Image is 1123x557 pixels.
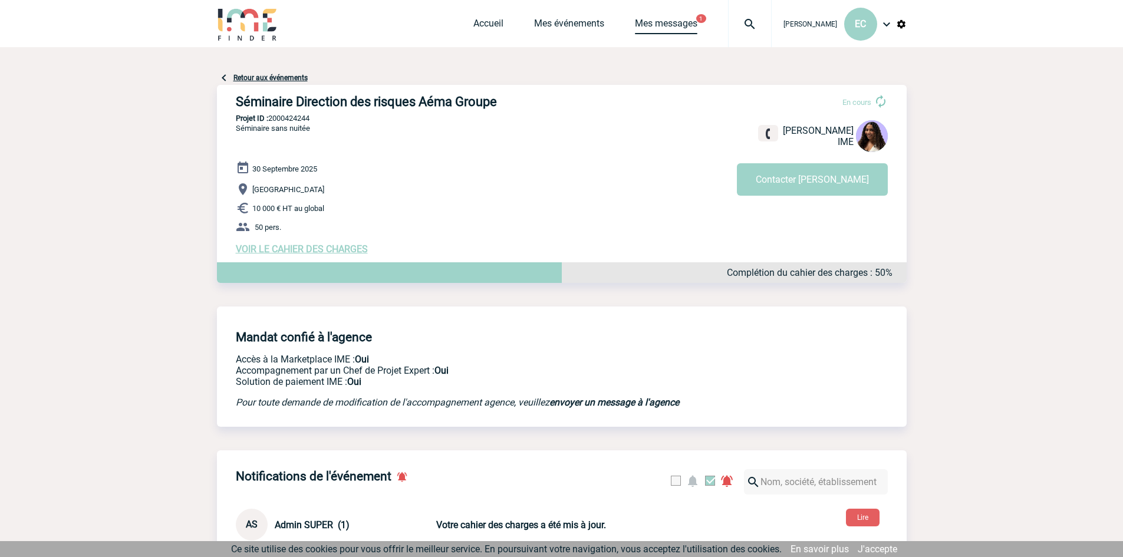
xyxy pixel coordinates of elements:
b: Oui [347,376,361,387]
span: [PERSON_NAME] [783,20,837,28]
div: Conversation privée : Client - Agence [236,509,434,540]
span: EC [855,18,866,29]
span: 50 pers. [255,223,281,232]
span: En cours [842,98,871,107]
a: Retour aux événements [233,74,308,82]
p: 2000424244 [217,114,907,123]
b: Projet ID : [236,114,268,123]
b: Oui [355,354,369,365]
button: Lire [846,509,880,526]
span: [PERSON_NAME] [783,125,854,136]
button: Contacter [PERSON_NAME] [737,163,888,196]
a: En savoir plus [791,543,849,555]
span: Admin SUPER (1) [275,519,350,530]
p: Accès à la Marketplace IME : [236,354,725,365]
a: Accueil [473,18,503,34]
button: 1 [696,14,706,23]
img: fixe.png [763,128,773,139]
p: Prestation payante [236,365,725,376]
a: Lire [837,511,889,522]
a: VOIR LE CAHIER DES CHARGES [236,243,368,255]
a: Mes événements [534,18,604,34]
a: AS Admin SUPER (1) Votre cahier des charges a été mis à jour. [236,519,713,530]
a: J'accepte [858,543,897,555]
a: Mes messages [635,18,697,34]
h4: Notifications de l'événement [236,469,391,483]
em: Pour toute demande de modification de l'accompagnement agence, veuillez [236,397,679,408]
span: 10 000 € HT au global [252,204,324,213]
span: AS [246,519,258,530]
b: Oui [434,365,449,376]
h3: Séminaire Direction des risques Aéma Groupe [236,94,590,109]
span: [GEOGRAPHIC_DATA] [252,185,324,194]
span: IME [838,136,854,147]
img: IME-Finder [217,7,278,41]
span: 30 Septembre 2025 [252,164,317,173]
span: Séminaire sans nuitée [236,124,310,133]
h4: Mandat confié à l'agence [236,330,372,344]
img: 131234-0.jpg [856,120,888,152]
b: Votre cahier des charges a été mis à jour. [436,519,606,530]
a: envoyer un message à l'agence [549,397,679,408]
span: Ce site utilise des cookies pour vous offrir le meilleur service. En poursuivant votre navigation... [231,543,782,555]
p: Conformité aux process achat client, Prise en charge de la facturation, Mutualisation de plusieur... [236,376,725,387]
